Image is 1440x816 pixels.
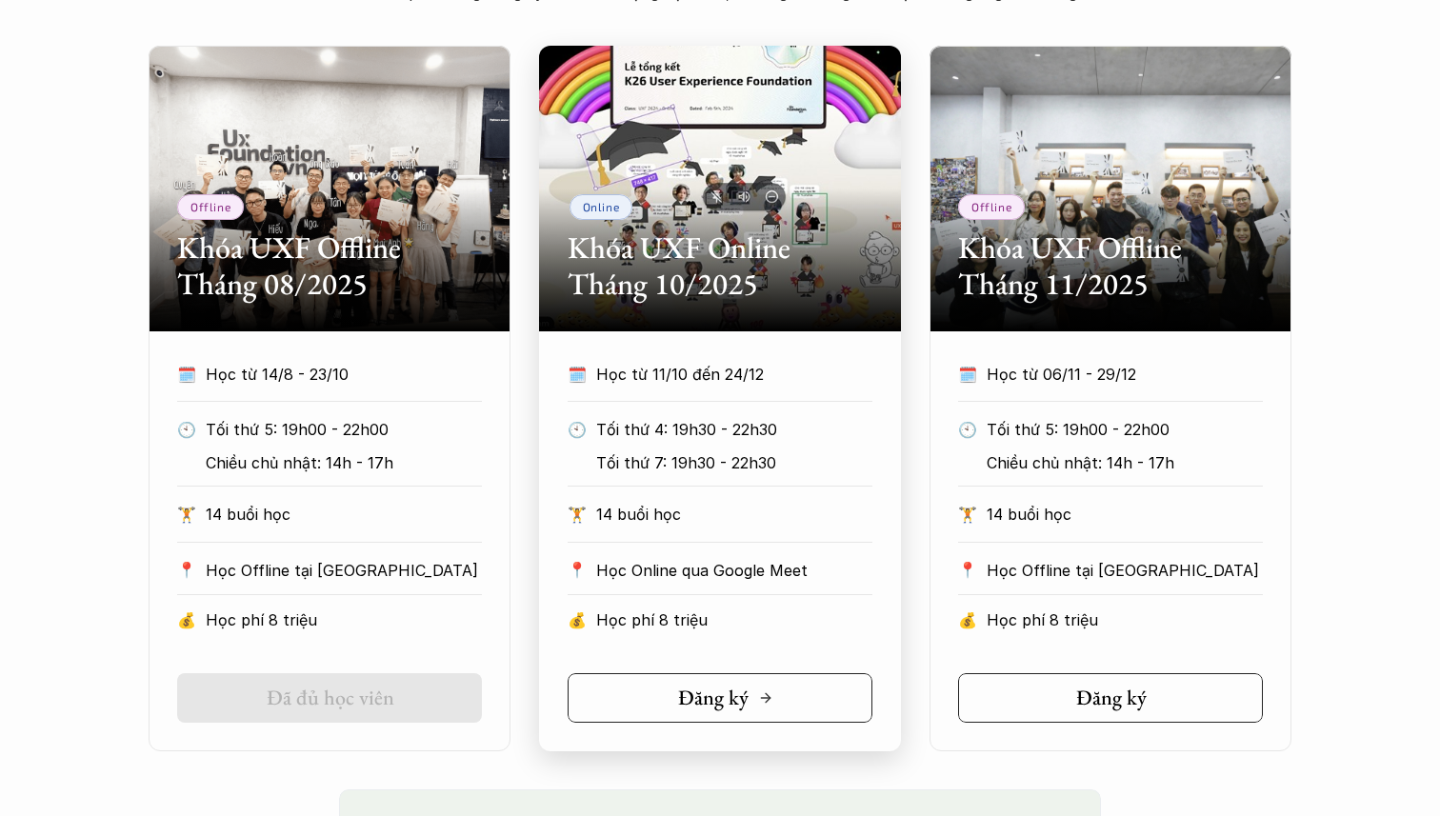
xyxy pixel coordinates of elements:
[596,556,872,585] p: Học Online qua Google Meet
[958,415,977,444] p: 🕙
[971,200,1011,213] p: Offline
[596,415,862,444] p: Tối thứ 4: 19h30 - 22h30
[206,556,482,585] p: Học Offline tại [GEOGRAPHIC_DATA]
[596,448,862,477] p: Tối thứ 7: 19h30 - 22h30
[177,606,196,634] p: 💰
[958,360,977,388] p: 🗓️
[987,448,1252,477] p: Chiều chủ nhật: 14h - 17h
[568,673,872,723] a: Đăng ký
[568,229,872,303] h2: Khóa UXF Online Tháng 10/2025
[206,448,471,477] p: Chiều chủ nhật: 14h - 17h
[568,606,587,634] p: 💰
[987,415,1252,444] p: Tối thứ 5: 19h00 - 22h00
[987,556,1263,585] p: Học Offline tại [GEOGRAPHIC_DATA]
[987,606,1263,634] p: Học phí 8 triệu
[568,561,587,579] p: 📍
[177,415,196,444] p: 🕙
[583,200,620,213] p: Online
[206,415,471,444] p: Tối thứ 5: 19h00 - 22h00
[958,500,977,528] p: 🏋️
[177,500,196,528] p: 🏋️
[177,360,196,388] p: 🗓️
[1076,686,1147,710] h5: Đăng ký
[958,561,977,579] p: 📍
[958,673,1263,723] a: Đăng ký
[267,686,394,710] h5: Đã đủ học viên
[987,360,1263,388] p: Học từ 06/11 - 29/12
[206,500,482,528] p: 14 buổi học
[177,229,482,303] h2: Khóa UXF Offline Tháng 08/2025
[206,360,482,388] p: Học từ 14/8 - 23/10
[958,229,1263,303] h2: Khóa UXF Offline Tháng 11/2025
[568,500,587,528] p: 🏋️
[987,500,1263,528] p: 14 buổi học
[190,200,230,213] p: Offline
[206,606,482,634] p: Học phí 8 triệu
[596,500,872,528] p: 14 buổi học
[177,561,196,579] p: 📍
[568,415,587,444] p: 🕙
[678,686,749,710] h5: Đăng ký
[568,360,587,388] p: 🗓️
[596,606,872,634] p: Học phí 8 triệu
[596,360,872,388] p: Học từ 11/10 đến 24/12
[958,606,977,634] p: 💰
